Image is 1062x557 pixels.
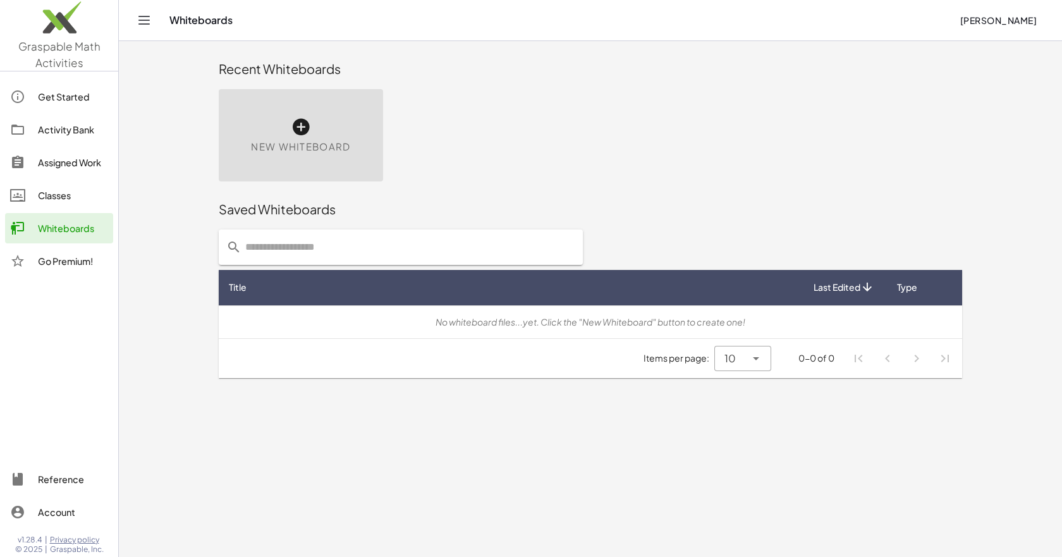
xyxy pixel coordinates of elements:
a: Privacy policy [50,535,104,545]
div: Classes [38,188,108,203]
div: Reference [38,472,108,487]
a: Assigned Work [5,147,113,178]
span: Last Edited [814,281,860,294]
span: © 2025 [15,544,42,554]
span: Graspable Math Activities [18,39,101,70]
span: v1.28.4 [18,535,42,545]
div: No whiteboard files...yet. Click the "New Whiteboard" button to create one! [229,315,952,329]
div: Get Started [38,89,108,104]
span: | [45,544,47,554]
a: Get Started [5,82,113,112]
div: Account [38,505,108,520]
a: Account [5,497,113,527]
span: 10 [724,351,736,366]
span: Items per page: [644,352,714,365]
div: Assigned Work [38,155,108,170]
a: Reference [5,464,113,494]
div: Saved Whiteboards [219,200,962,218]
nav: Pagination Navigation [845,344,960,373]
button: [PERSON_NAME] [949,9,1047,32]
a: Classes [5,180,113,211]
div: Go Premium! [38,254,108,269]
span: [PERSON_NAME] [960,15,1037,26]
span: Title [229,281,247,294]
div: 0-0 of 0 [798,352,834,365]
button: Toggle navigation [134,10,154,30]
a: Whiteboards [5,213,113,243]
span: New Whiteboard [251,140,350,154]
div: Activity Bank [38,122,108,137]
div: Recent Whiteboards [219,60,962,78]
span: | [45,535,47,545]
div: Whiteboards [38,221,108,236]
a: Activity Bank [5,114,113,145]
span: Graspable, Inc. [50,544,104,554]
span: Type [897,281,917,294]
i: prepended action [226,240,241,255]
